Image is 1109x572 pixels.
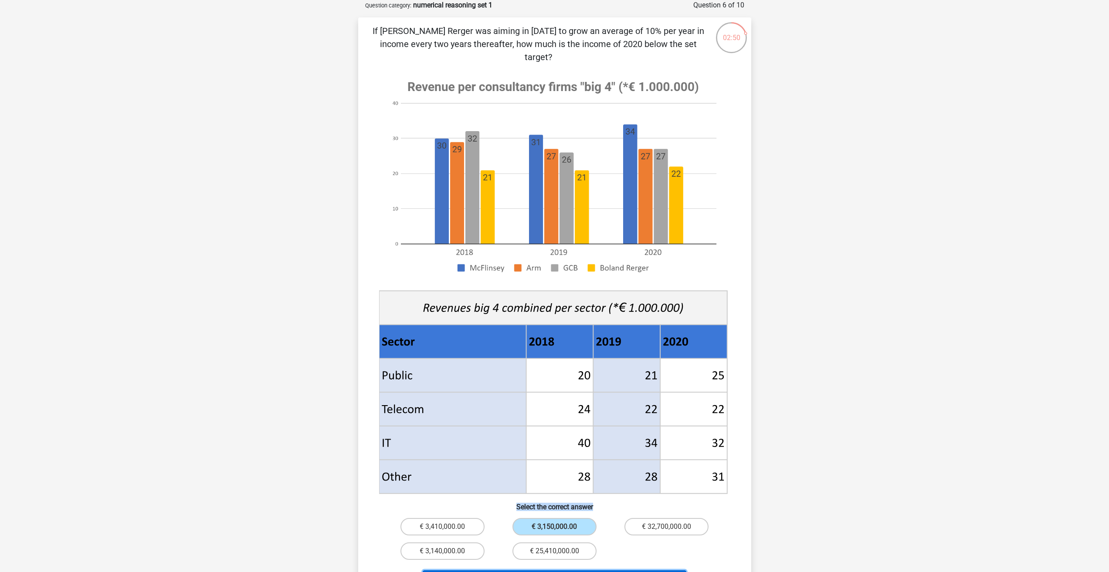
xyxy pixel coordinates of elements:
[400,542,485,560] label: € 3,140,000.00
[512,542,597,560] label: € 25,410,000.00
[624,518,709,535] label: € 32,700,000.00
[372,24,705,64] p: If [PERSON_NAME] Rerger was aiming in [DATE] to grow an average of 10% per year in income every t...
[413,1,492,9] strong: numerical reasoning set 1
[400,518,485,535] label: € 3,410,000.00
[372,496,737,511] h6: Select the correct answer
[512,518,597,535] label: € 3,150,000.00
[365,2,411,9] small: Question category:
[715,21,748,43] div: 02:50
